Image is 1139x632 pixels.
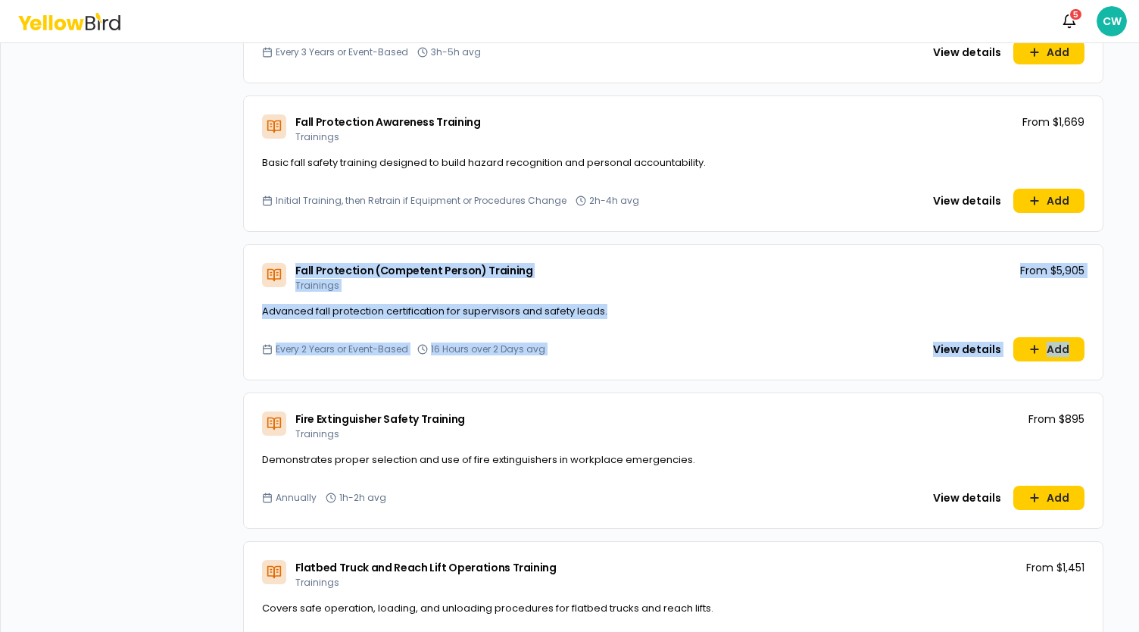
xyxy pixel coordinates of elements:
[295,576,339,589] span: Trainings
[924,486,1010,510] button: View details
[431,343,545,355] span: 16 Hours over 2 Days avg
[295,427,339,440] span: Trainings
[339,492,386,504] span: 1h-2h avg
[295,560,557,575] span: Flatbed Truck and Reach Lift Operations Training
[262,452,695,467] span: Demonstrates proper selection and use of fire extinguishers in workplace emergencies.
[1020,263,1084,278] p: From $5,905
[924,189,1010,213] button: View details
[1022,114,1084,130] p: From $1,669
[295,114,481,130] span: Fall Protection Awareness Training
[431,46,481,58] span: 3h-5h avg
[262,601,713,615] span: Covers safe operation, loading, and unloading procedures for flatbed trucks and reach lifts.
[262,155,706,170] span: Basic fall safety training designed to build hazard recognition and personal accountability.
[295,263,533,278] span: Fall Protection (Competent Person) Training
[276,195,566,207] span: Initial Training, then Retrain if Equipment or Procedures Change
[1054,6,1084,36] button: 5
[924,337,1010,361] button: View details
[589,195,639,207] span: 2h-4h avg
[1097,6,1127,36] span: CW
[1028,411,1084,427] p: From $895
[1013,189,1084,213] button: Add
[276,343,408,355] span: Every 2 Years or Event-Based
[295,279,339,292] span: Trainings
[276,46,408,58] span: Every 3 Years or Event-Based
[1026,560,1084,575] p: From $1,451
[924,40,1010,64] button: View details
[1013,486,1084,510] button: Add
[262,304,607,318] span: Advanced fall protection certification for supervisors and safety leads.
[276,492,317,504] span: Annually
[295,130,339,143] span: Trainings
[1013,337,1084,361] button: Add
[295,411,465,427] span: Fire Extinguisher Safety Training
[1013,40,1084,64] button: Add
[1069,8,1083,21] div: 5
